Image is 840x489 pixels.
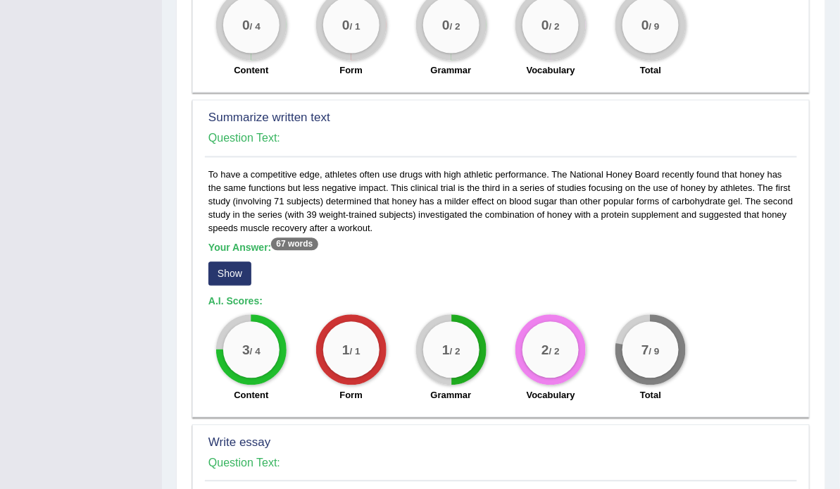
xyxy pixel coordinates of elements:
label: Grammar [431,389,472,402]
small: / 9 [649,22,660,32]
big: 0 [342,18,350,33]
div: To have a competitive edge, athletes often use drugs with high athletic performance. The National... [205,168,797,410]
h4: Question Text: [208,457,794,470]
sup: 67 words [271,238,318,251]
h2: Write essay [208,437,571,450]
label: Form [339,389,363,402]
big: 0 [442,18,450,33]
small: / 4 [250,346,261,357]
b: A.I. Scores: [208,296,263,307]
small: / 4 [250,22,261,32]
small: / 2 [449,346,460,357]
small: / 1 [350,346,361,357]
button: Show [208,262,251,286]
label: Form [339,64,363,78]
small: / 2 [549,22,560,32]
b: Your Answer: [208,242,318,254]
label: Vocabulary [527,64,575,78]
h2: Summarize written text [208,112,571,125]
label: Grammar [431,64,472,78]
label: Vocabulary [527,389,575,402]
big: 0 [641,18,649,33]
small: / 9 [649,346,660,357]
label: Content [234,64,268,78]
h4: Question Text: [208,132,794,145]
label: Total [640,389,661,402]
big: 0 [541,18,549,33]
big: 1 [442,342,450,357]
small: / 2 [549,346,560,357]
big: 1 [342,342,350,357]
label: Total [640,64,661,78]
big: 7 [641,342,649,357]
small: / 2 [449,22,460,32]
big: 0 [242,18,250,33]
label: Content [234,389,268,402]
big: 3 [242,342,250,357]
big: 2 [541,342,549,357]
small: / 1 [350,22,361,32]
